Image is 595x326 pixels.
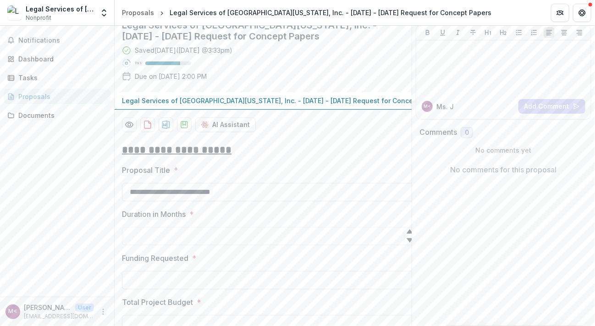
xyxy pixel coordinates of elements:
p: [PERSON_NAME] <[EMAIL_ADDRESS][DOMAIN_NAME]> [24,303,72,312]
img: Legal Services of Eastern Missouri, Inc. [7,6,22,20]
div: Ms. Juliana Greenfield <jkgreenfield@lsem.org> [9,309,17,315]
button: Align Left [544,27,555,38]
div: Proposals [18,92,103,101]
p: No comments yet [419,145,588,155]
a: Proposals [118,6,158,19]
p: Total Project Budget [122,297,193,308]
button: download-proposal [177,117,192,132]
button: Preview 984477d8-5dd5-4a53-9e47-c6273cad99fa-0.pdf [122,117,137,132]
button: Heading 1 [483,27,494,38]
p: Duration in Months [122,209,186,220]
span: Notifications [18,37,107,44]
button: Underline [437,27,448,38]
div: Legal Services of [GEOGRAPHIC_DATA][US_STATE], Inc. [26,4,94,14]
button: Add Comment [518,99,585,114]
p: Ms. J [436,102,454,111]
h2: Comments [419,128,457,137]
button: Ordered List [529,27,540,38]
p: Proposal Title [122,165,170,176]
div: Tasks [18,73,103,83]
button: Strike [468,27,479,38]
button: Get Help [573,4,591,22]
a: Proposals [4,89,110,104]
div: Legal Services of [GEOGRAPHIC_DATA][US_STATE], Inc. - [DATE] - [DATE] Request for Concept Papers [170,8,491,17]
p: 76 % [135,60,142,66]
a: Documents [4,108,110,123]
p: [EMAIL_ADDRESS][DOMAIN_NAME] [24,312,94,320]
nav: breadcrumb [118,6,495,19]
div: Documents [18,111,103,120]
a: Tasks [4,70,110,85]
p: No comments for this proposal [451,164,557,175]
div: Ms. Juliana Greenfield <jkgreenfield@lsem.org> [424,104,431,109]
button: Bold [422,27,433,38]
button: Partners [551,4,569,22]
p: Legal Services of [GEOGRAPHIC_DATA][US_STATE], Inc. - [DATE] - [DATE] Request for Concept Papers [122,96,444,105]
button: Notifications [4,33,110,48]
p: Funding Requested [122,253,188,264]
div: Dashboard [18,54,103,64]
button: Heading 2 [498,27,509,38]
button: AI Assistant [195,117,256,132]
p: User [75,304,94,312]
div: Saved [DATE] ( [DATE] @ 3:33pm ) [135,45,232,55]
h2: Legal Services of [GEOGRAPHIC_DATA][US_STATE], Inc. - [DATE] - [DATE] Request for Concept Papers [122,20,390,42]
button: download-proposal [140,117,155,132]
button: Align Right [574,27,585,38]
p: Due on [DATE] 2:00 PM [135,72,207,81]
button: Align Center [559,27,570,38]
button: More [98,306,109,317]
a: Dashboard [4,51,110,66]
div: Proposals [122,8,154,17]
span: Nonprofit [26,14,51,22]
span: 0 [465,129,469,137]
button: Bullet List [513,27,524,38]
button: Italicize [452,27,463,38]
button: download-proposal [159,117,173,132]
button: Open entity switcher [98,4,110,22]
